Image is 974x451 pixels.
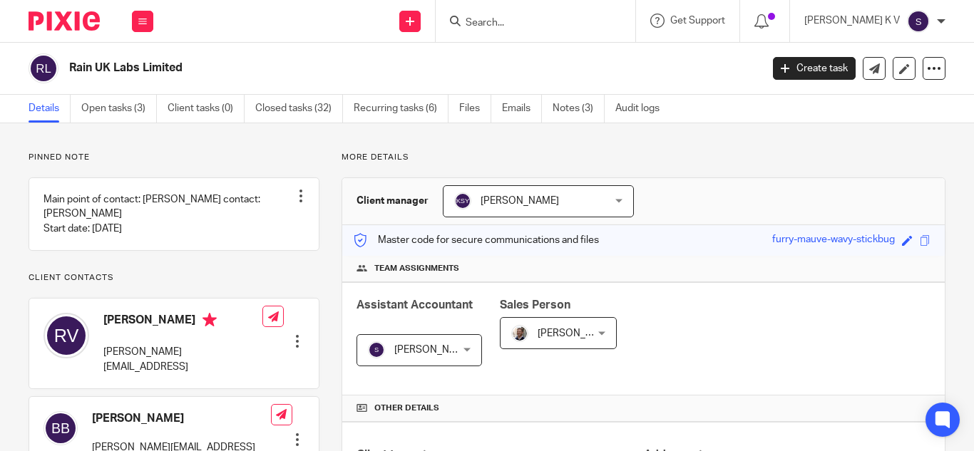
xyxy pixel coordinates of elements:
[502,95,542,123] a: Emails
[670,16,725,26] span: Get Support
[43,411,78,445] img: svg%3E
[374,263,459,274] span: Team assignments
[368,341,385,358] img: svg%3E
[481,196,559,206] span: [PERSON_NAME]
[615,95,670,123] a: Audit logs
[29,152,319,163] p: Pinned note
[353,233,599,247] p: Master code for secure communications and files
[773,57,856,80] a: Create task
[103,313,262,331] h4: [PERSON_NAME]
[538,328,616,338] span: [PERSON_NAME]
[43,313,89,358] img: svg%3E
[907,10,930,33] img: svg%3E
[464,17,593,30] input: Search
[354,95,448,123] a: Recurring tasks (6)
[553,95,605,123] a: Notes (3)
[81,95,157,123] a: Open tasks (3)
[454,192,471,209] img: svg%3E
[92,411,271,426] h4: [PERSON_NAME]
[342,152,945,163] p: More details
[29,272,319,284] p: Client contacts
[255,95,343,123] a: Closed tasks (32)
[804,14,900,28] p: [PERSON_NAME] K V
[374,403,439,414] span: Other details
[500,299,570,311] span: Sales Person
[394,345,481,355] span: [PERSON_NAME] S
[203,313,217,327] i: Primary
[168,95,245,123] a: Client tasks (0)
[29,95,71,123] a: Details
[69,61,615,76] h2: Rain UK Labs Limited
[29,53,58,83] img: svg%3E
[357,194,429,208] h3: Client manager
[511,325,528,342] img: Matt%20Circle.png
[459,95,491,123] a: Files
[772,232,895,249] div: furry-mauve-wavy-stickbug
[103,345,262,374] p: [PERSON_NAME][EMAIL_ADDRESS]
[29,11,100,31] img: Pixie
[357,299,473,311] span: Assistant Accountant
